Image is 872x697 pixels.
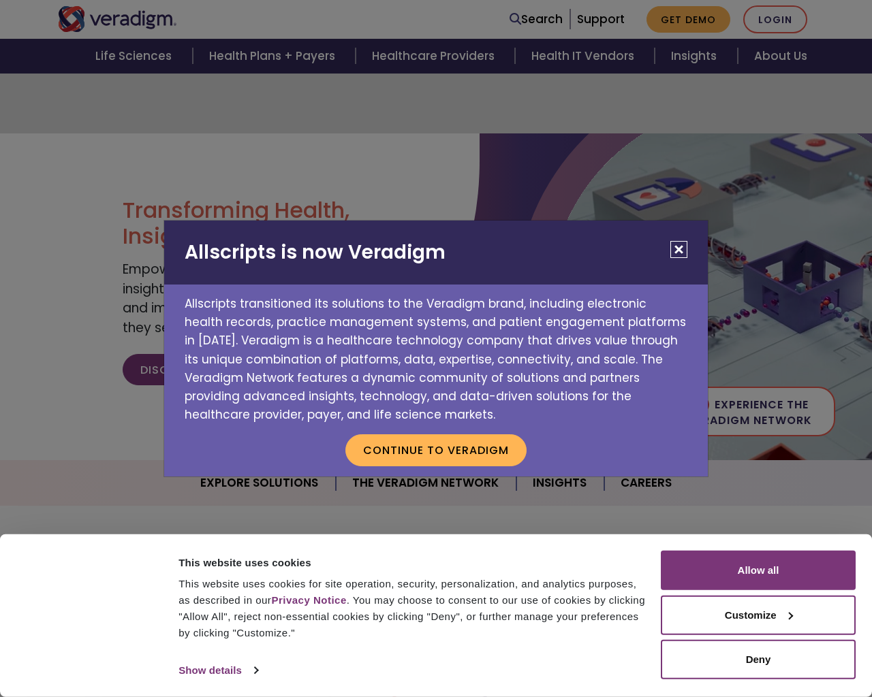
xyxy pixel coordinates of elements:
div: This website uses cookies [178,554,645,570]
div: This website uses cookies for site operation, security, personalization, and analytics purposes, ... [178,576,645,641]
button: Continue to Veradigm [345,434,527,466]
button: Allow all [661,551,856,590]
a: Privacy Notice [271,594,346,606]
button: Close [670,241,687,258]
button: Customize [661,595,856,634]
a: Show details [178,660,258,681]
p: Allscripts transitioned its solutions to the Veradigm brand, including electronic health records,... [164,285,708,424]
button: Deny [661,640,856,679]
h2: Allscripts is now Veradigm [164,221,708,285]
